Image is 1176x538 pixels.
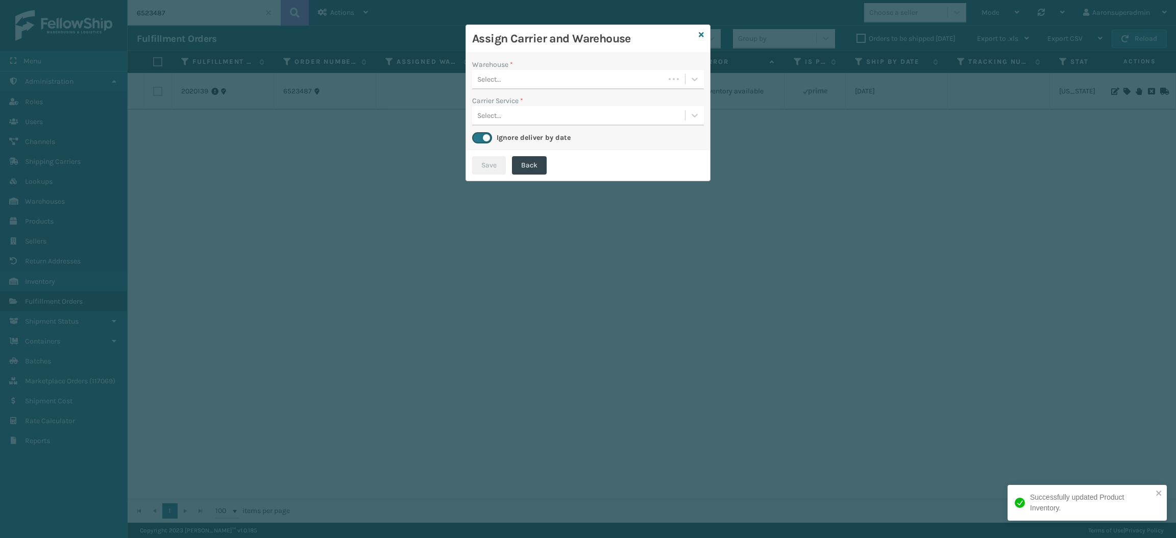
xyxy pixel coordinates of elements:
[472,156,506,175] button: Save
[477,110,501,121] div: Select...
[472,59,513,70] label: Warehouse
[477,74,501,85] div: Select...
[472,95,523,106] label: Carrier Service
[472,31,695,46] h3: Assign Carrier and Warehouse
[512,156,547,175] button: Back
[497,133,571,142] label: Ignore deliver by date
[1156,489,1163,499] button: close
[1030,492,1153,513] div: Successfully updated Product Inventory.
